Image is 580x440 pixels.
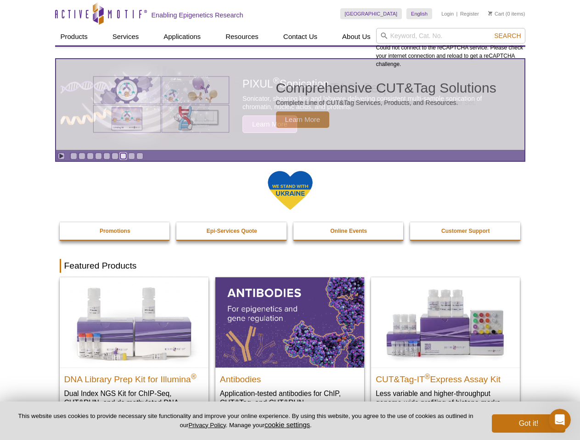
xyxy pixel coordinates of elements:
img: We Stand With Ukraine [267,170,313,211]
h2: DNA Library Prep Kit for Illumina [64,370,204,384]
button: Search [491,32,524,40]
a: Go to slide 1 [70,153,77,159]
sup: ® [191,372,197,380]
p: Less variable and higher-throughput genome-wide profiling of histone marks​. [376,389,515,407]
img: DNA Library Prep Kit for Illumina [60,277,208,367]
p: Dual Index NGS Kit for ChIP-Seq, CUT&RUN, and ds methylated DNA assays. [64,389,204,417]
strong: Epi-Services Quote [207,228,257,234]
a: Go to slide 2 [79,153,85,159]
a: Various genetic charts and diagrams. Comprehensive CUT&Tag Solutions Complete Line of CUT&Tag Ser... [56,59,524,150]
strong: Customer Support [441,228,490,234]
a: Epi-Services Quote [176,222,287,240]
strong: Promotions [100,228,130,234]
a: Go to slide 3 [87,153,94,159]
a: Go to slide 6 [112,153,118,159]
p: Application-tested antibodies for ChIP, CUT&Tag, and CUT&RUN. [220,389,360,407]
p: Complete Line of CUT&Tag Services, Products, and Resources. [276,99,496,107]
strong: Online Events [330,228,367,234]
a: Go to slide 8 [128,153,135,159]
li: (0 items) [488,8,525,19]
h2: Featured Products [60,259,521,273]
a: Go to slide 7 [120,153,127,159]
a: [GEOGRAPHIC_DATA] [340,8,402,19]
a: About Us [337,28,376,45]
sup: ® [425,372,430,380]
span: Learn More [276,111,330,128]
a: Online Events [293,222,405,240]
a: Cart [488,11,504,17]
a: Go to slide 4 [95,153,102,159]
img: Your Cart [488,11,492,16]
a: Products [55,28,93,45]
a: CUT&Tag-IT® Express Assay Kit CUT&Tag-IT®Express Assay Kit Less variable and higher-throughput ge... [371,277,520,416]
li: | [456,8,458,19]
a: Services [107,28,145,45]
a: DNA Library Prep Kit for Illumina DNA Library Prep Kit for Illumina® Dual Index NGS Kit for ChIP-... [60,277,208,425]
iframe: Intercom live chat [549,409,571,431]
img: Various genetic charts and diagrams. [92,76,230,133]
a: Toggle autoplay [58,153,65,159]
span: Search [494,32,521,39]
h2: Antibodies [220,370,360,384]
a: Contact Us [278,28,323,45]
a: Customer Support [410,222,521,240]
a: Privacy Policy [188,422,225,429]
img: All Antibodies [215,277,364,367]
a: Go to slide 9 [136,153,143,159]
a: Resources [220,28,264,45]
a: Promotions [60,222,171,240]
h2: Comprehensive CUT&Tag Solutions [276,81,496,95]
article: Comprehensive CUT&Tag Solutions [56,59,524,150]
button: cookie settings [265,421,310,429]
a: Go to slide 5 [103,153,110,159]
a: Register [460,11,479,17]
h2: Enabling Epigenetics Research [152,11,243,19]
img: CUT&Tag-IT® Express Assay Kit [371,277,520,367]
a: English [406,8,432,19]
button: Got it! [492,414,565,433]
p: This website uses cookies to provide necessary site functionality and improve your online experie... [15,412,477,429]
input: Keyword, Cat. No. [376,28,525,44]
h2: CUT&Tag-IT Express Assay Kit [376,370,515,384]
a: All Antibodies Antibodies Application-tested antibodies for ChIP, CUT&Tag, and CUT&RUN. [215,277,364,416]
a: Applications [158,28,206,45]
a: Login [441,11,454,17]
div: Could not connect to the reCAPTCHA service. Please check your internet connection and reload to g... [376,28,525,68]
